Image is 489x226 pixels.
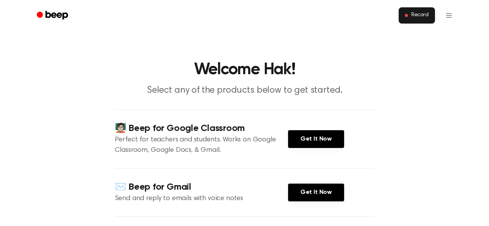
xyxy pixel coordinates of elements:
p: Perfect for teachers and students. Works on Google Classroom, Google Docs, & Gmail. [115,135,288,156]
p: Send and reply to emails with voice notes [115,194,288,204]
p: Select any of the products below to get started. [96,84,393,97]
a: Get It Now [288,184,344,201]
a: Get It Now [288,130,344,148]
h4: ✉️ Beep for Gmail [115,181,288,194]
button: Record [399,7,434,24]
button: Open menu [440,6,458,25]
span: Record [411,12,428,19]
h4: 🧑🏻‍🏫 Beep for Google Classroom [115,122,288,135]
a: Beep [31,8,75,23]
h1: Welcome Hak! [47,62,443,78]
